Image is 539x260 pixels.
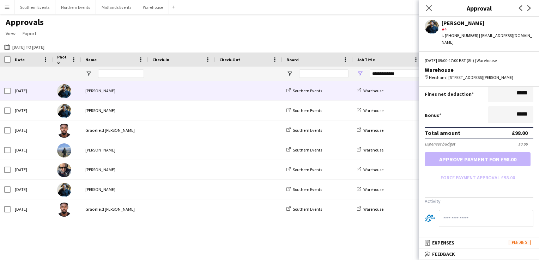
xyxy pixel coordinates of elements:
span: Export [23,30,36,37]
a: Warehouse [357,108,383,113]
span: Warehouse [363,167,383,172]
span: Check-In [152,57,169,62]
button: Southern Events [14,0,55,14]
span: Job Title [357,57,375,62]
span: Southern Events [293,187,322,192]
img: Devyang Vaniya [57,84,71,98]
button: Midlands Events [96,0,137,14]
div: Gracefield [PERSON_NAME] [81,199,148,219]
div: [DATE] 09:00-17:00 BST (8h) | Warehouse [425,57,533,64]
img: Devyang Vaniya [57,104,71,118]
div: [PERSON_NAME] [81,180,148,199]
a: Export [20,29,39,38]
img: Charlie Gibbard [57,143,71,157]
label: Fines net deduction [425,91,474,97]
span: Warehouse [363,187,383,192]
div: 4 [442,26,533,32]
div: [PERSON_NAME] [81,160,148,179]
a: Southern Events [286,128,322,133]
div: Total amount [425,129,460,136]
div: Gracefield [PERSON_NAME] [81,120,148,140]
label: Bonus [425,112,441,118]
span: Pending [509,240,531,245]
button: [DATE] to [DATE] [3,43,46,51]
div: t. [PHONE_NUMBER] | [EMAIL_ADDRESS][DOMAIN_NAME] [442,32,533,45]
a: Southern Events [286,187,322,192]
span: Warehouse [363,108,383,113]
a: Warehouse [357,187,383,192]
div: [DATE] [11,81,53,100]
a: Warehouse [357,167,383,172]
input: Name Filter Input [98,69,144,78]
div: Expenses budget [425,141,455,147]
button: Open Filter Menu [286,70,293,77]
mat-expansion-panel-header: ExpensesPending [419,237,539,248]
button: Open Filter Menu [357,70,363,77]
span: Southern Events [293,128,322,133]
a: Southern Events [286,206,322,212]
a: Southern Events [286,88,322,93]
div: £98.00 [512,129,528,136]
span: Southern Events [293,108,322,113]
div: [DATE] [11,160,53,179]
a: Warehouse [357,88,383,93]
h3: Approval [419,4,539,13]
img: Gracefield Anobaah Attoh [57,124,71,138]
a: Warehouse [357,128,383,133]
span: Name [85,57,97,62]
div: [PERSON_NAME] [442,20,533,26]
span: Expenses [432,240,454,246]
img: Gracefield Anobaah Attoh [57,203,71,217]
span: Warehouse [363,128,383,133]
span: Southern Events [293,88,322,93]
a: Southern Events [286,147,322,153]
a: Southern Events [286,167,322,172]
div: [PERSON_NAME] [81,101,148,120]
span: Warehouse [363,88,383,93]
span: Southern Events [293,147,322,153]
img: Tom Renphrey [57,163,71,177]
span: Check-Out [219,57,240,62]
a: View [3,29,18,38]
div: [PERSON_NAME] [81,81,148,100]
button: Warehouse [137,0,169,14]
div: [DATE] [11,120,53,140]
a: Warehouse [357,206,383,212]
div: £0.00 [518,141,533,147]
span: Board [286,57,299,62]
div: [DATE] [11,101,53,120]
span: Warehouse [363,206,383,212]
button: Northern Events [55,0,96,14]
button: Open Filter Menu [85,70,92,77]
div: [DATE] [11,140,53,160]
span: Warehouse [363,147,383,153]
span: Feedback [432,251,455,257]
div: Hersham | [STREET_ADDRESS][PERSON_NAME] [425,74,533,81]
span: Southern Events [293,167,322,172]
span: Photo [57,54,68,65]
div: Warehouse [425,67,533,73]
div: [DATE] [11,199,53,219]
div: [PERSON_NAME] [81,140,148,160]
mat-expansion-panel-header: Feedback [419,249,539,259]
span: View [6,30,16,37]
img: Devyang Vaniya [57,183,71,197]
div: [DATE] [11,180,53,199]
input: Board Filter Input [299,69,349,78]
span: Date [15,57,25,62]
span: Southern Events [293,206,322,212]
a: Southern Events [286,108,322,113]
h3: Activity [425,198,533,204]
a: Warehouse [357,147,383,153]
